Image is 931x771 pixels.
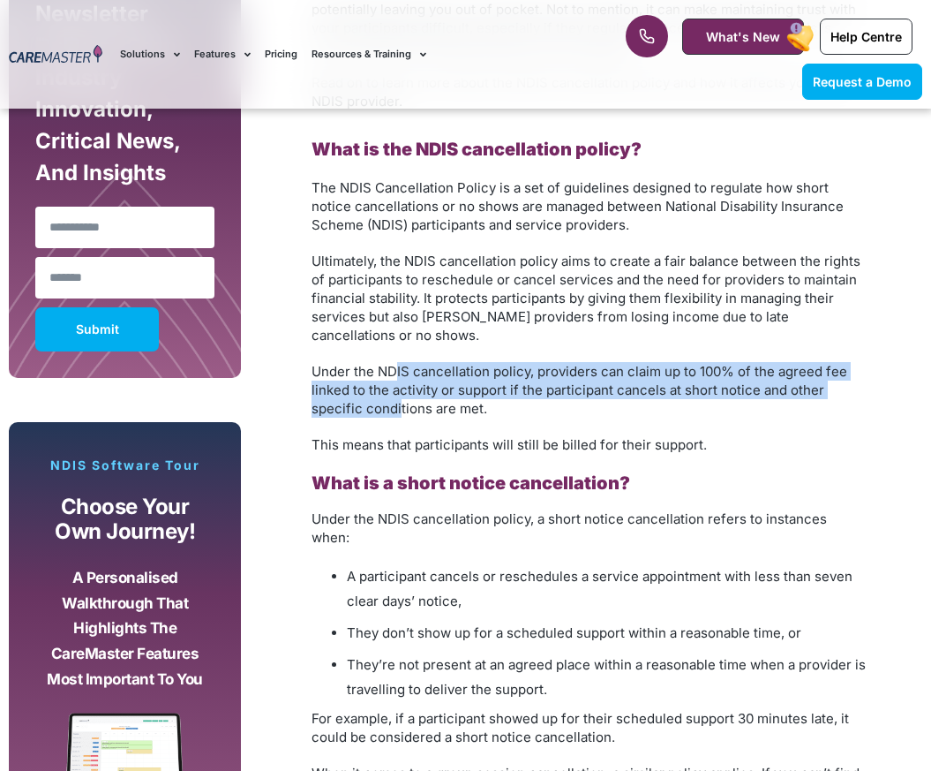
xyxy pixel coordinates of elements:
a: What's New [682,19,804,55]
a: Resources & Training [312,25,426,84]
span: Under the NDIS cancellation policy, providers can claim up to 100% of the agreed fee linked to th... [312,363,847,417]
img: CareMaster Logo [9,44,102,64]
p: Choose your own journey! [40,495,210,545]
nav: Menu [120,25,593,84]
span: The NDIS Cancellation Policy is a set of guidelines designed to regulate how short notice cancell... [312,179,844,233]
span: Submit [76,325,119,334]
span: What's New [706,29,780,44]
p: A personalised walkthrough that highlights the CareMaster features most important to you [40,565,210,692]
span: This means that participants will still be billed for their support. [312,436,707,453]
span: A participant cancels or reschedules a service appointment with less than seven clear days’ notice, [347,568,852,609]
button: Submit [35,307,159,351]
span: Under the NDIS cancellation policy, a short notice cancellation refers to instances when: [312,510,827,546]
p: NDIS Software Tour [26,457,223,473]
span: Request a Demo [813,74,912,89]
span: They don’t show up for a scheduled support within a reasonable time, or [347,624,801,641]
a: Features [194,25,251,84]
b: What is a short notice cancellation? [312,472,630,494]
b: What is the NDIS cancellation policy? [312,139,642,160]
span: Ultimately, the NDIS cancellation policy aims to create a fair balance between the rights of part... [312,253,860,344]
span: For example, if a participant showed up for their scheduled support 30 minutes late, it could be ... [312,710,849,745]
a: Solutions [120,25,180,84]
span: Help Centre [830,29,902,44]
a: Request a Demo [802,64,922,100]
span: They’re not present at an agreed place within a reasonable time when a provider is travelling to ... [347,656,866,698]
a: Help Centre [820,19,912,55]
a: Pricing [265,25,297,84]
